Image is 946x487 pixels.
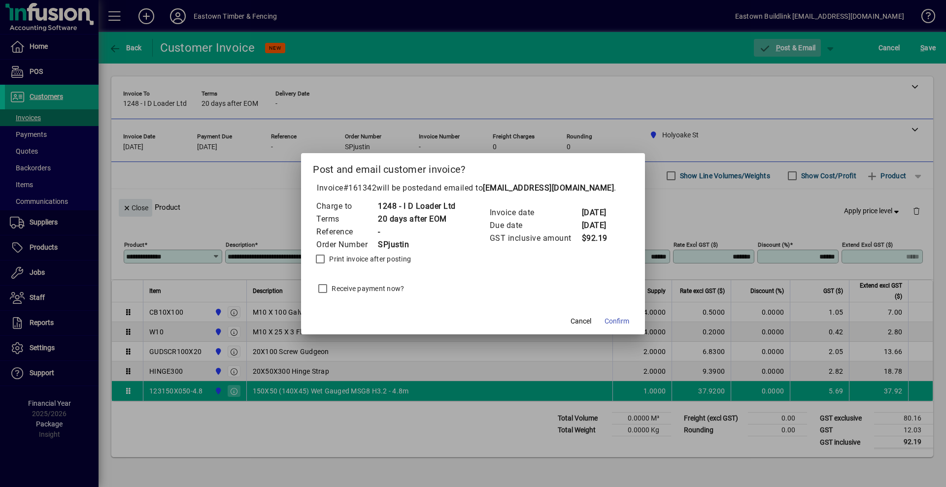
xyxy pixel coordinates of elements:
span: #161342 [343,183,377,193]
td: Charge to [316,200,377,213]
label: Print invoice after posting [327,254,411,264]
td: Due date [489,219,581,232]
span: Cancel [571,316,591,326]
b: [EMAIL_ADDRESS][DOMAIN_NAME] [483,183,614,193]
td: 1248 - I D Loader Ltd [377,200,456,213]
td: Order Number [316,238,377,251]
label: Receive payment now? [330,284,404,293]
span: and emailed to [428,183,614,193]
td: $92.19 [581,232,621,245]
button: Confirm [601,313,633,330]
td: Terms [316,213,377,226]
td: Reference [316,226,377,238]
td: GST inclusive amount [489,232,581,245]
td: 20 days after EOM [377,213,456,226]
td: Invoice date [489,206,581,219]
td: - [377,226,456,238]
p: Invoice will be posted . [313,182,633,194]
span: Confirm [605,316,629,326]
td: [DATE] [581,219,621,232]
td: SPjustin [377,238,456,251]
button: Cancel [565,313,597,330]
h2: Post and email customer invoice? [301,153,645,182]
td: [DATE] [581,206,621,219]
